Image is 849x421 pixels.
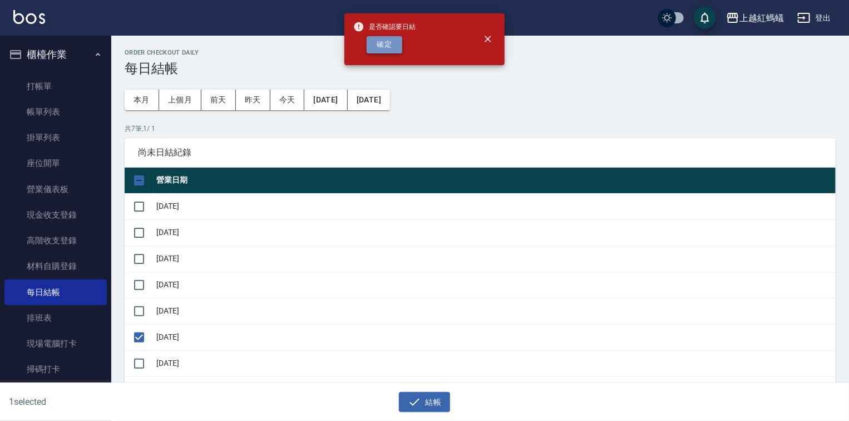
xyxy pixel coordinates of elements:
button: 登出 [793,8,836,28]
button: 昨天 [236,90,270,110]
p: 共 7 筆, 1 / 1 [125,124,836,134]
button: 上越紅螞蟻 [722,7,788,30]
a: 每日結帳 [4,280,107,305]
td: [DATE] [154,324,836,350]
button: 櫃檯作業 [4,40,107,69]
button: close [476,27,500,51]
a: 排班表 [4,305,107,331]
a: 掛單列表 [4,125,107,150]
button: [DATE] [348,90,390,110]
h6: 1 selected [9,395,210,409]
button: 本月 [125,90,159,110]
td: [DATE] [154,350,836,376]
button: 前天 [201,90,236,110]
td: [DATE] [154,219,836,246]
a: 掃碼打卡 [4,356,107,382]
button: 確定 [367,36,402,53]
td: [DATE] [154,298,836,324]
span: 尚未日結紀錄 [138,147,822,158]
button: 今天 [270,90,305,110]
a: 帳單列表 [4,99,107,125]
a: 材料自購登錄 [4,253,107,279]
h2: Order checkout daily [125,49,836,56]
span: 是否確認要日結 [353,21,416,32]
td: [DATE] [154,193,836,219]
td: [DATE] [154,246,836,272]
a: 高階收支登錄 [4,228,107,253]
button: save [694,7,716,29]
button: 上個月 [159,90,201,110]
a: 現金收支登錄 [4,202,107,228]
a: 現場電腦打卡 [4,331,107,356]
h3: 每日結帳 [125,61,836,76]
th: 營業日期 [154,168,836,194]
a: 營業儀表板 [4,177,107,202]
img: Logo [13,10,45,24]
div: 50 [667,377,694,407]
button: [DATE] [304,90,347,110]
a: 座位開單 [4,150,107,176]
div: 上越紅螞蟻 [739,11,784,25]
a: 打帳單 [4,74,107,99]
td: [DATE] [154,272,836,298]
button: 結帳 [399,392,451,413]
